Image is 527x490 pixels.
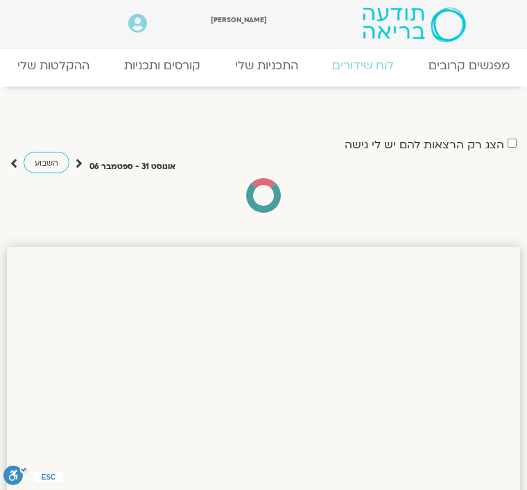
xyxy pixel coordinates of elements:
[411,51,527,80] a: מפגשים קרובים
[218,51,316,80] a: התכניות שלי
[89,160,175,174] p: אוגוסט 31 - ספטמבר 06
[107,51,218,80] a: קורסים ותכניות
[211,15,267,24] span: [PERSON_NAME]
[345,139,504,151] label: הצג רק הרצאות להם יש לי גישה
[24,152,69,173] a: השבוע
[315,51,411,80] a: לוח שידורים
[35,158,58,168] span: השבוע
